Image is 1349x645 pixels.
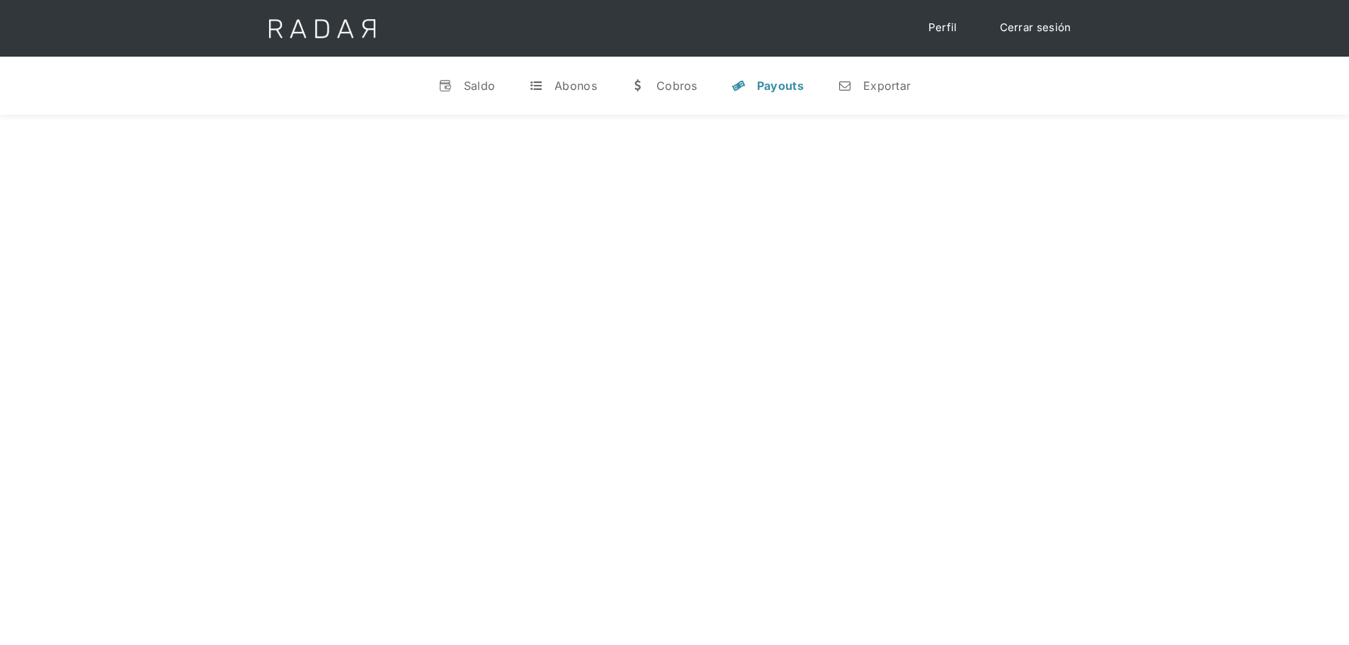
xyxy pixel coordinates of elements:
a: Cerrar sesión [986,14,1086,42]
div: Abonos [554,79,597,93]
a: Perfil [914,14,972,42]
div: Saldo [464,79,496,93]
div: Exportar [863,79,911,93]
div: v [438,79,452,93]
div: w [631,79,645,93]
div: t [529,79,543,93]
div: Payouts [757,79,804,93]
div: y [732,79,746,93]
div: n [838,79,852,93]
div: Cobros [656,79,698,93]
